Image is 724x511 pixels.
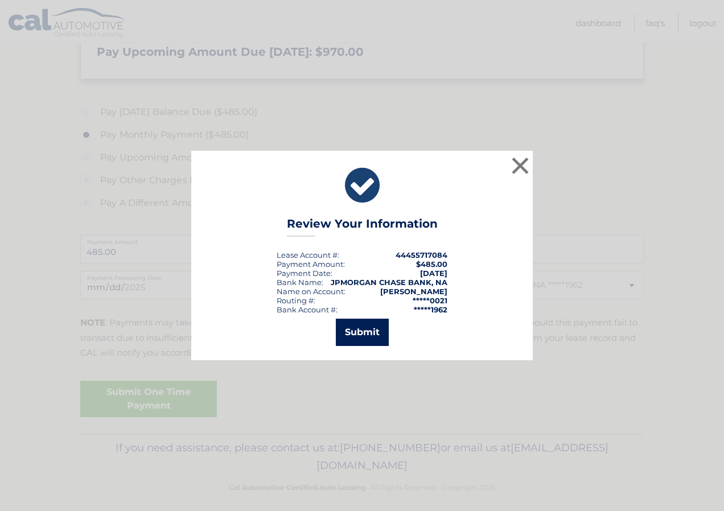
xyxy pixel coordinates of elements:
[331,278,447,287] strong: JPMORGAN CHASE BANK, NA
[277,287,345,296] div: Name on Account:
[287,217,438,237] h3: Review Your Information
[277,305,338,314] div: Bank Account #:
[396,250,447,259] strong: 44455717084
[277,269,332,278] div: :
[380,287,447,296] strong: [PERSON_NAME]
[509,154,532,177] button: ×
[277,259,345,269] div: Payment Amount:
[277,278,323,287] div: Bank Name:
[277,296,315,305] div: Routing #:
[336,319,389,346] button: Submit
[416,259,447,269] span: $485.00
[420,269,447,278] span: [DATE]
[277,250,339,259] div: Lease Account #:
[277,269,331,278] span: Payment Date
